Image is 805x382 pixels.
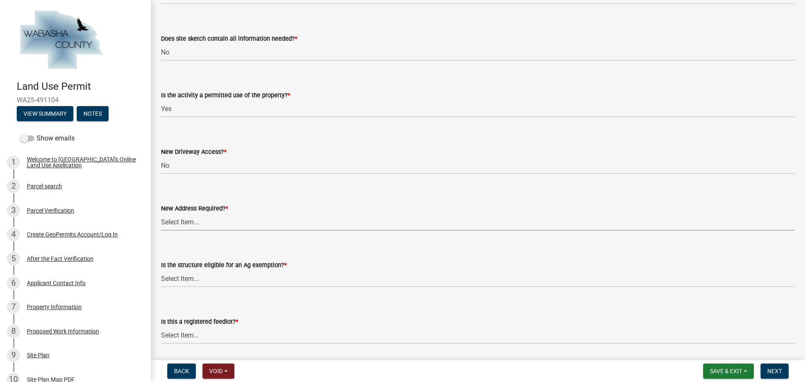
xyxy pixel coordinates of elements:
div: Site Plan [27,352,49,358]
div: Welcome to [GEOGRAPHIC_DATA]'s Online Land Use Application [27,156,138,168]
label: Is this a registered feedlot? [161,319,238,325]
div: 8 [7,325,20,338]
label: Is the structure eligible for an Ag exemption? [161,262,287,268]
div: Property Information [27,304,82,310]
button: Save & Exit [703,364,754,379]
button: Void [203,364,234,379]
div: After the Fact Verification [27,256,93,262]
div: 2 [7,179,20,193]
span: Void [209,368,223,374]
wm-modal-confirm: Notes [77,111,109,117]
div: Applicant Contact Info [27,280,86,286]
div: 6 [7,276,20,290]
label: New Address Required? [161,206,228,212]
label: Show emails [20,133,75,143]
div: 1 [7,156,20,169]
h4: Land Use Permit [17,81,144,93]
div: 7 [7,300,20,314]
div: 4 [7,228,20,241]
label: Does site sketch contain all information needed? [161,36,297,42]
span: Save & Exit [710,368,742,374]
span: Back [174,368,189,374]
button: Back [167,364,196,379]
span: Next [767,368,782,374]
label: Is the activity a permitted use of the property? [161,93,290,99]
div: 9 [7,348,20,362]
wm-modal-confirm: Summary [17,111,73,117]
div: Parcel search [27,183,62,189]
button: Next [761,364,789,379]
button: View Summary [17,106,73,121]
img: Wabasha County, Minnesota [17,9,106,72]
div: Parcel Verification [27,208,74,213]
button: Notes [77,106,109,121]
div: 5 [7,252,20,265]
span: WA25-491104 [17,96,134,104]
div: 3 [7,204,20,217]
div: Create GeoPermits Account/Log In [27,231,118,237]
div: Proposed Work Information [27,328,99,334]
label: New Driveway Access? [161,149,226,155]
